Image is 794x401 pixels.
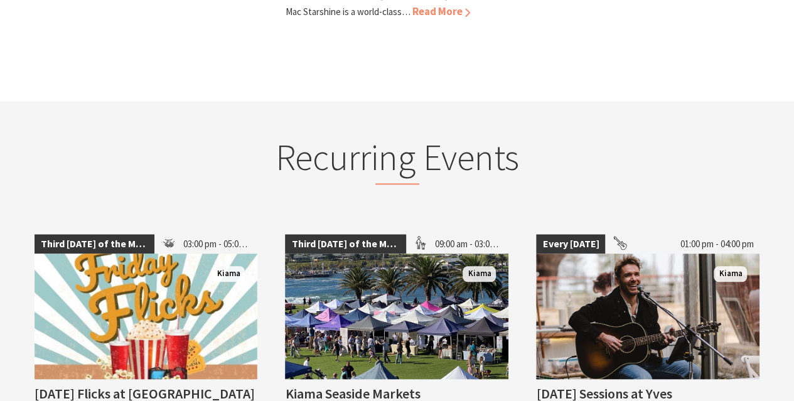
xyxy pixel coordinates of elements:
[429,234,509,254] span: 09:00 am - 03:00 pm
[536,254,759,379] img: James Burton
[285,234,405,254] span: Third [DATE] of the Month
[463,266,496,282] span: Kiama
[151,136,643,184] h2: Recurring Events
[177,234,257,254] span: 03:00 pm - 05:00 pm
[536,234,605,254] span: Every [DATE]
[212,266,245,282] span: Kiama
[714,266,747,282] span: Kiama
[35,234,155,254] span: Third [DATE] of the Month
[412,4,470,18] span: Read More
[673,234,759,254] span: 01:00 pm - 04:00 pm
[285,254,508,379] img: Kiama Seaside Market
